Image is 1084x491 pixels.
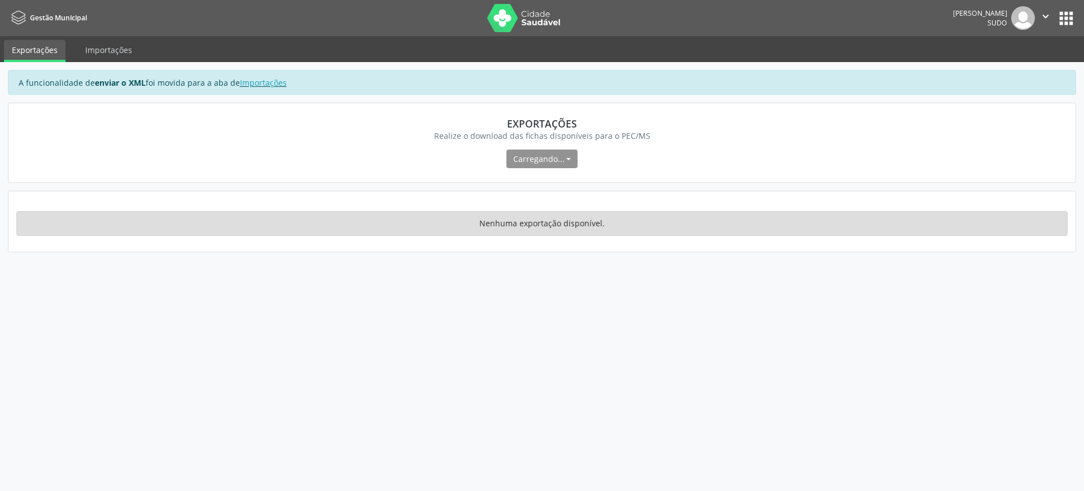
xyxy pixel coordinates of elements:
div: A funcionalidade de foi movida para a aba de [8,70,1076,95]
img: img [1011,6,1035,30]
strong: enviar o XML [95,77,146,88]
a: Importações [240,77,287,88]
a: Exportações [4,40,65,62]
div: Exportações [24,117,1060,130]
div: Realize o download das fichas disponíveis para o PEC/MS [24,130,1060,142]
i:  [1039,10,1052,23]
div: [PERSON_NAME] [953,8,1007,18]
button: Carregando... [506,150,578,169]
span: Gestão Municipal [30,13,87,23]
div: Nenhuma exportação disponível. [16,211,1068,236]
span: Sudo [987,18,1007,28]
a: Gestão Municipal [8,8,87,27]
button: apps [1056,8,1076,28]
a: Importações [77,40,140,60]
button:  [1035,6,1056,30]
